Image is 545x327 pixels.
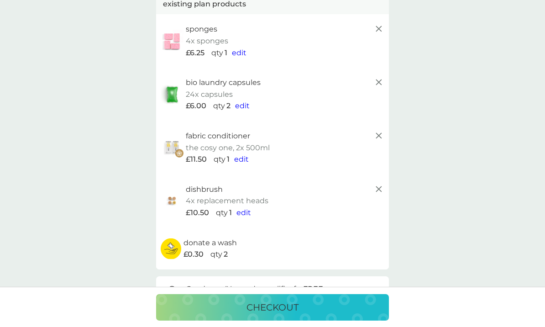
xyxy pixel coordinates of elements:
[183,237,237,249] p: donate a wash
[303,285,323,293] strong: FREE
[186,35,228,47] p: 4x sponges
[211,47,223,59] p: qty
[246,300,299,315] p: checkout
[156,294,389,321] button: checkout
[235,100,250,112] button: edit
[183,248,204,260] span: £0.30
[225,47,227,59] p: 1
[229,207,232,219] p: 1
[234,155,249,163] span: edit
[216,207,228,219] p: qty
[186,184,223,195] p: dishbrush
[214,153,225,165] p: qty
[186,47,204,59] span: £6.25
[232,48,246,57] span: edit
[234,153,249,165] button: edit
[186,283,382,306] p: Good news! Your order qualifies for tracked delivery .
[227,153,230,165] p: 1
[186,100,206,112] span: £6.00
[186,142,270,154] p: the cosy one, 2x 500ml
[235,101,250,110] span: edit
[186,195,268,207] p: 4x replacement heads
[210,248,222,260] p: qty
[224,248,228,260] p: 2
[213,100,225,112] p: qty
[232,47,246,59] button: edit
[186,207,209,219] span: £10.50
[186,77,261,89] p: bio laundry capsules
[236,208,251,217] span: edit
[186,89,233,100] p: 24x capsules
[186,130,250,142] p: fabric conditioner
[186,23,217,35] p: sponges
[226,100,231,112] p: 2
[186,153,207,165] span: £11.50
[236,207,251,219] button: edit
